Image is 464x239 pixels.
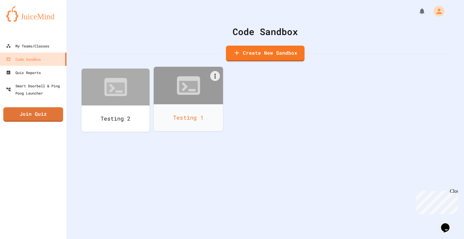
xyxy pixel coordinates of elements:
[427,4,446,18] div: My Account
[6,69,41,76] div: Quiz Reports
[82,25,449,38] div: Code Sandbox
[3,107,63,122] a: Join Quiz
[6,6,60,22] img: logo-orange.svg
[414,189,458,214] iframe: chat widget
[439,215,458,233] iframe: chat widget
[82,69,150,132] a: Testing 2
[154,104,223,131] div: Testing 1
[6,42,49,50] div: My Teams/Classes
[6,82,64,97] div: Smart Doorbell & Ping Pong Launcher
[407,6,427,16] div: My Notifications
[2,2,42,38] div: Chat with us now!Close
[6,56,41,63] div: Code Sandbox
[154,67,223,131] a: Testing 1
[226,46,304,61] a: Create New Sandbox
[82,105,150,132] div: Testing 2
